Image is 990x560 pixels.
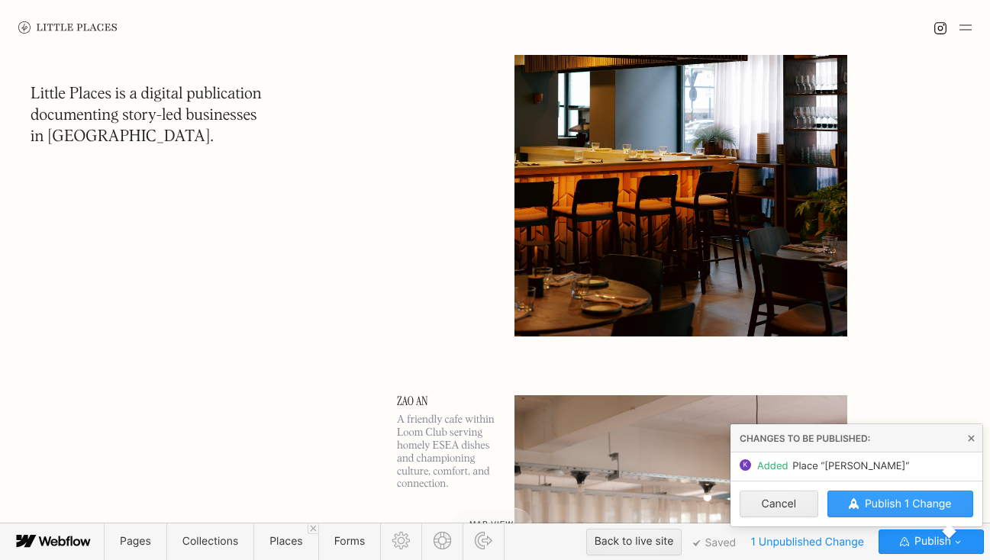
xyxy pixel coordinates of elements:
[757,460,788,472] span: Added
[757,460,973,472] span: Place ”[PERSON_NAME]“
[586,529,682,555] button: Back to live site
[469,520,514,529] span: Map view
[397,395,496,407] a: Zao An
[740,491,818,517] button: Cancel
[120,535,151,548] span: Pages
[595,530,674,553] div: Back to live site
[740,433,870,444] span: Changes to be published:
[269,535,302,548] span: Places
[911,530,951,553] span: Publish
[334,535,366,548] span: Forms
[31,84,262,148] h1: Little Places is a digital publication documenting story-led businesses in [GEOGRAPHIC_DATA].
[451,508,532,542] a: Map view
[397,414,496,491] p: A friendly cafe within Loom Club serving homely ESEA dishes and championing culture, comfort, and...
[865,497,952,510] span: Publish 1 Change
[308,523,318,534] a: Close 'Places' tab
[182,535,238,548] span: Collections
[879,529,984,554] button: Publish
[743,530,871,554] span: 1 Unpublished Change
[827,491,974,517] button: Publish 1 Change
[693,539,736,547] span: Saved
